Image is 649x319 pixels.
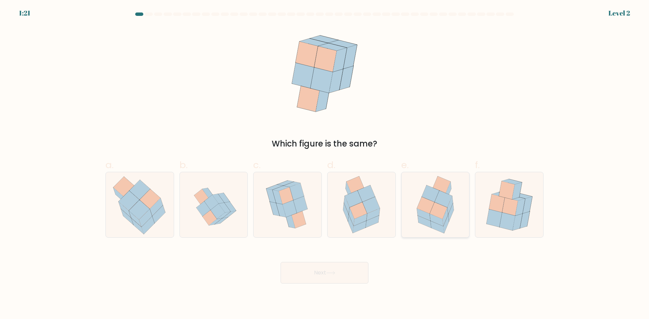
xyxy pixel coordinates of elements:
button: Next [281,262,368,284]
span: f. [475,158,480,171]
div: 1:21 [19,8,30,18]
div: Level 2 [608,8,630,18]
span: d. [327,158,335,171]
div: Which figure is the same? [110,138,539,150]
span: c. [253,158,261,171]
span: b. [179,158,188,171]
span: a. [105,158,114,171]
span: e. [401,158,409,171]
